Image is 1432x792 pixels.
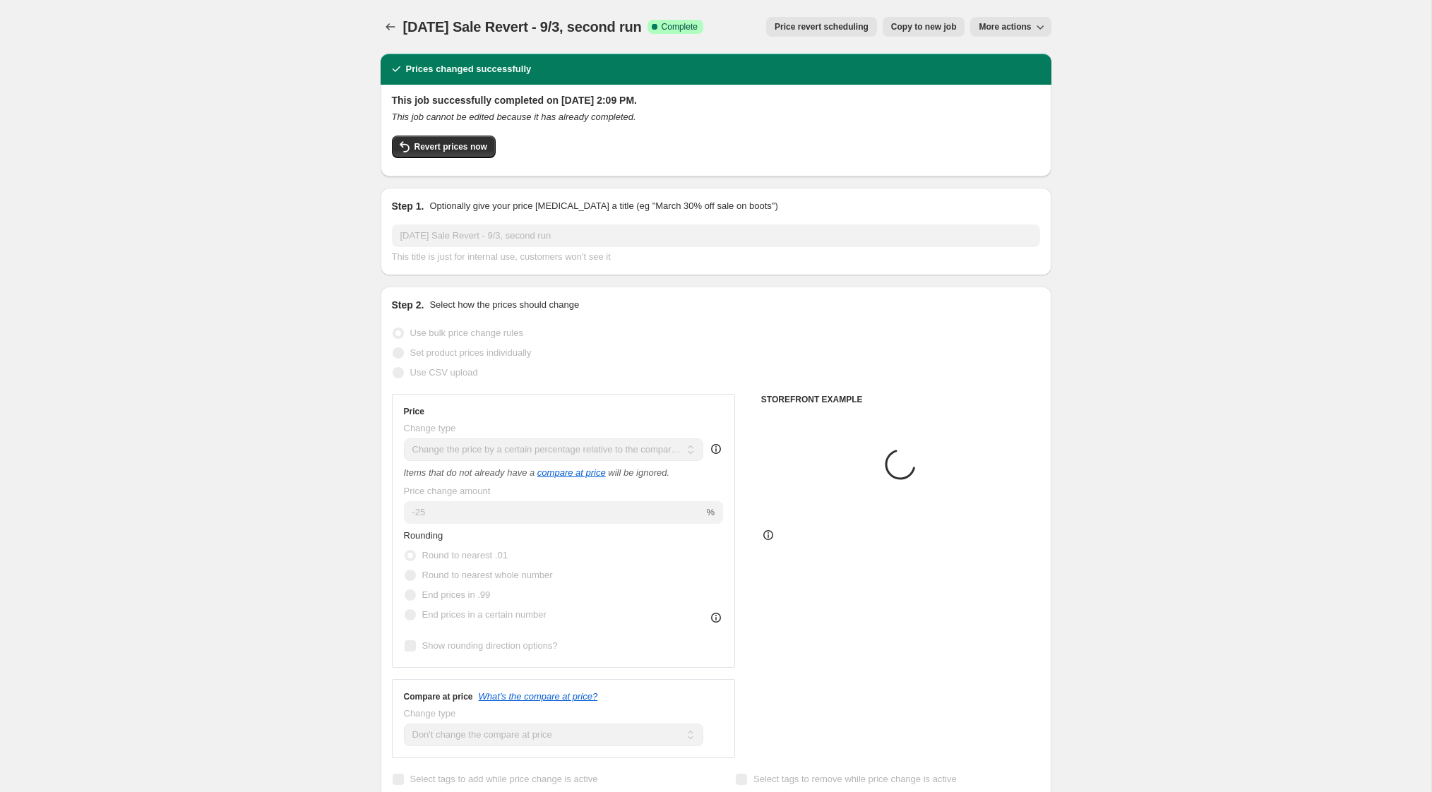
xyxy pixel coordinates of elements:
[410,367,478,378] span: Use CSV upload
[706,507,715,517] span: %
[404,501,704,524] input: -20
[392,199,424,213] h2: Step 1.
[883,17,965,37] button: Copy to new job
[766,17,877,37] button: Price revert scheduling
[392,298,424,312] h2: Step 2.
[410,328,523,338] span: Use bulk price change rules
[392,112,636,122] i: This job cannot be edited because it has already completed.
[753,774,957,784] span: Select tags to remove while price change is active
[709,442,723,456] div: help
[414,141,487,152] span: Revert prices now
[404,406,424,417] h3: Price
[422,589,491,600] span: End prices in .99
[410,347,532,358] span: Set product prices individually
[608,467,669,478] i: will be ignored.
[392,93,1040,107] h2: This job successfully completed on [DATE] 2:09 PM.
[392,136,496,158] button: Revert prices now
[392,224,1040,247] input: 30% off holiday sale
[404,467,535,478] i: Items that do not already have a
[422,640,558,651] span: Show rounding direction options?
[891,21,957,32] span: Copy to new job
[404,691,473,702] h3: Compare at price
[429,199,777,213] p: Optionally give your price [MEDICAL_DATA] a title (eg "March 30% off sale on boots")
[404,423,456,433] span: Change type
[404,708,456,719] span: Change type
[381,17,400,37] button: Price change jobs
[422,550,508,560] span: Round to nearest .01
[406,62,532,76] h2: Prices changed successfully
[429,298,579,312] p: Select how the prices should change
[410,774,598,784] span: Select tags to add while price change is active
[537,467,606,478] button: compare at price
[404,530,443,541] span: Rounding
[479,691,598,702] button: What's the compare at price?
[392,251,611,262] span: This title is just for internal use, customers won't see it
[970,17,1051,37] button: More actions
[404,486,491,496] span: Price change amount
[775,21,869,32] span: Price revert scheduling
[979,21,1031,32] span: More actions
[403,19,642,35] span: [DATE] Sale Revert - 9/3, second run
[662,21,698,32] span: Complete
[422,570,553,580] span: Round to nearest whole number
[761,394,1040,405] h6: STOREFRONT EXAMPLE
[422,609,547,620] span: End prices in a certain number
